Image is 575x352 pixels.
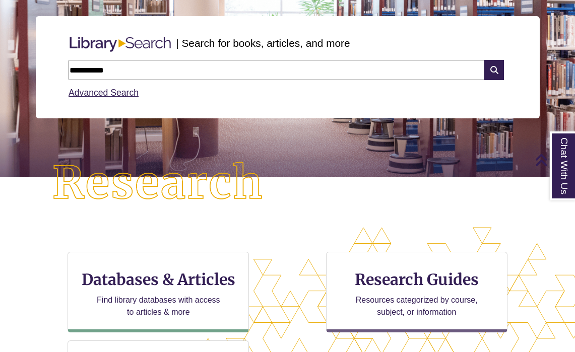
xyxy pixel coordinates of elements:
[351,294,482,318] p: Resources categorized by course, subject, or information
[93,294,224,318] p: Find library databases with access to articles & more
[65,33,176,56] img: Libary Search
[68,252,249,332] a: Databases & Articles Find library databases with access to articles & more
[484,60,503,80] i: Search
[176,35,350,51] p: | Search for books, articles, and more
[326,252,507,332] a: Research Guides Resources categorized by course, subject, or information
[76,270,240,289] h3: Databases & Articles
[29,138,287,228] img: Research
[69,88,139,98] a: Advanced Search
[335,270,499,289] h3: Research Guides
[535,153,572,167] a: Back to Top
